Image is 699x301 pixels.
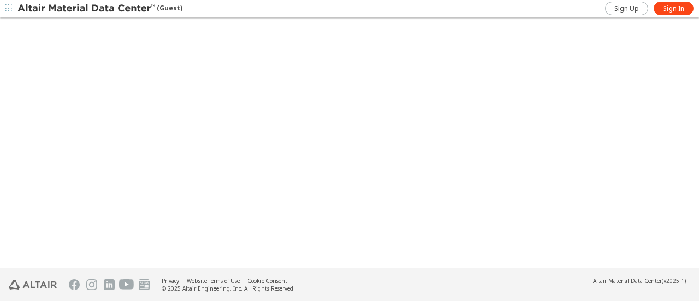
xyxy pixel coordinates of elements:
div: (Guest) [17,3,182,14]
div: © 2025 Altair Engineering, Inc. All Rights Reserved. [162,285,295,292]
a: Cookie Consent [247,277,287,285]
span: Altair Material Data Center [593,277,662,285]
a: Privacy [162,277,179,285]
a: Website Terms of Use [187,277,240,285]
span: Sign Up [614,4,639,13]
a: Sign In [654,2,694,15]
span: Sign In [663,4,684,13]
img: Altair Engineering [9,280,57,290]
div: (v2025.1) [593,277,686,285]
img: Altair Material Data Center [17,3,157,14]
a: Sign Up [605,2,648,15]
